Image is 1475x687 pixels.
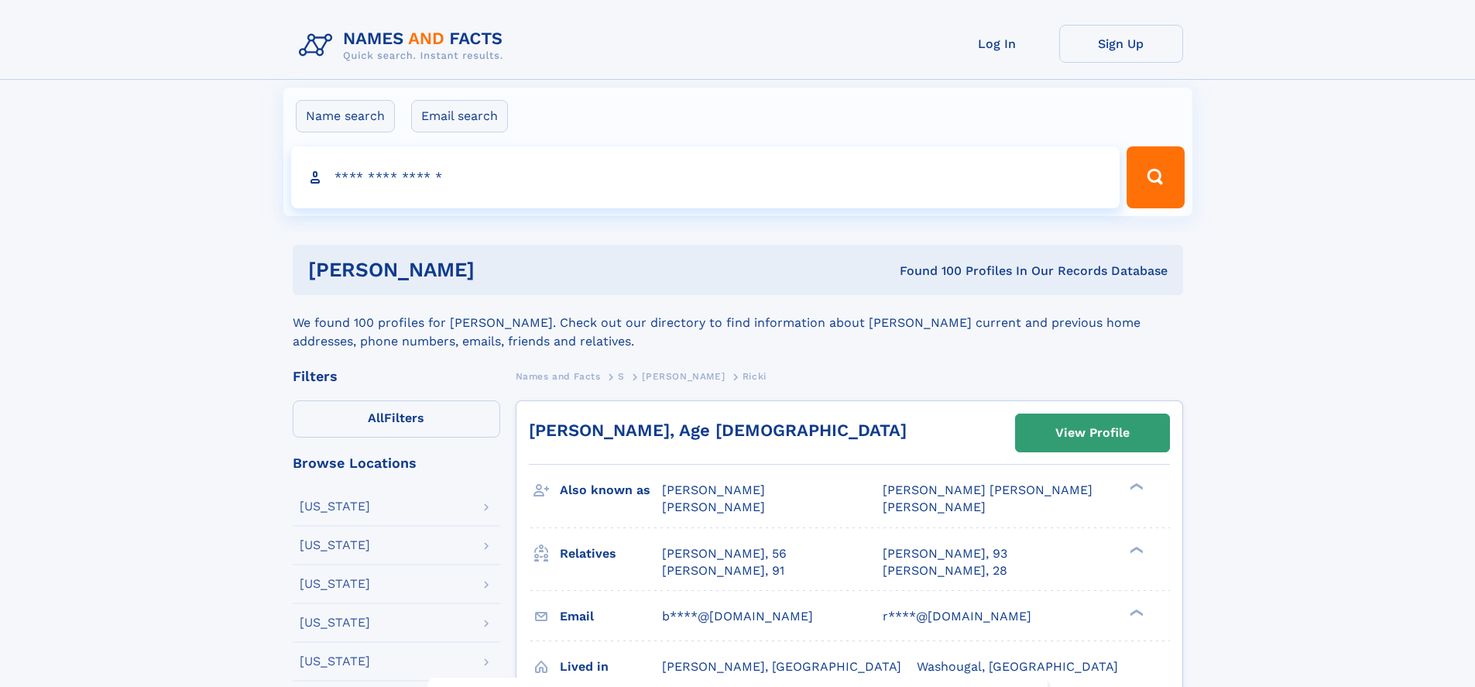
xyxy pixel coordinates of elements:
a: [PERSON_NAME], 56 [662,545,787,562]
a: [PERSON_NAME], Age [DEMOGRAPHIC_DATA] [529,421,907,440]
a: [PERSON_NAME], 28 [883,562,1007,579]
div: [US_STATE] [300,655,370,668]
div: [US_STATE] [300,500,370,513]
span: [PERSON_NAME] [PERSON_NAME] [883,483,1093,497]
a: [PERSON_NAME], 93 [883,545,1007,562]
h3: Lived in [560,654,662,680]
div: Found 100 Profiles In Our Records Database [687,263,1168,280]
span: Washougal, [GEOGRAPHIC_DATA] [917,659,1118,674]
button: Search Button [1127,146,1184,208]
div: We found 100 profiles for [PERSON_NAME]. Check out our directory to find information about [PERSO... [293,295,1183,351]
div: ❯ [1126,544,1144,555]
div: ❯ [1126,482,1144,492]
div: Filters [293,369,500,383]
div: View Profile [1055,415,1130,451]
a: Sign Up [1059,25,1183,63]
a: Names and Facts [516,366,601,386]
span: S [618,371,625,382]
span: Ricki [743,371,767,382]
label: Filters [293,400,500,438]
span: [PERSON_NAME] [642,371,725,382]
h3: Also known as [560,477,662,503]
a: [PERSON_NAME], 91 [662,562,784,579]
input: search input [291,146,1120,208]
span: [PERSON_NAME] [662,483,765,497]
h1: [PERSON_NAME] [308,260,688,280]
a: View Profile [1016,414,1169,452]
a: [PERSON_NAME] [642,366,725,386]
label: Email search [411,100,508,132]
span: [PERSON_NAME] [662,500,765,514]
span: All [368,410,384,425]
div: [US_STATE] [300,578,370,590]
a: S [618,366,625,386]
div: ❯ [1126,607,1144,617]
div: Browse Locations [293,456,500,470]
h3: Relatives [560,541,662,567]
span: [PERSON_NAME], [GEOGRAPHIC_DATA] [662,659,901,674]
a: Log In [935,25,1059,63]
div: [US_STATE] [300,617,370,629]
h3: Email [560,603,662,630]
div: [US_STATE] [300,539,370,551]
label: Name search [296,100,395,132]
img: Logo Names and Facts [293,25,516,67]
span: [PERSON_NAME] [883,500,986,514]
